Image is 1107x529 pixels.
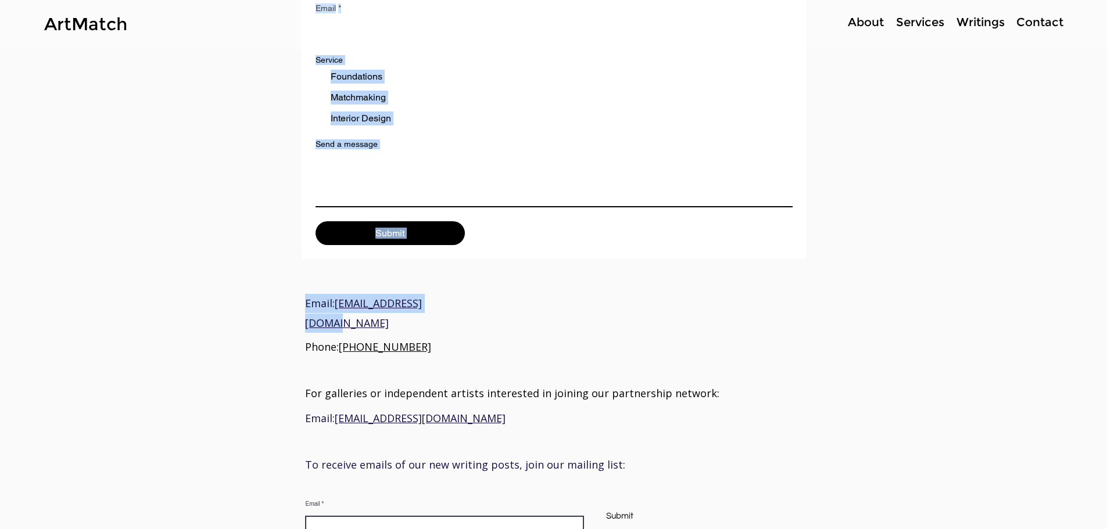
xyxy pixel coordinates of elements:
span: For galleries or independent artists interested in joining our partnership network: [305,386,719,400]
span: To receive emails of our new writing posts, join our mailing list: [305,458,625,472]
button: Submit [316,221,465,245]
a: About [841,14,890,31]
div: Foundations [331,70,382,84]
label: Email [305,501,584,507]
a: [EMAIL_ADDRESS][DOMAIN_NAME] [305,296,422,329]
a: [PHONE_NUMBER] [339,340,431,354]
nav: Site [805,14,1069,31]
a: ArtMatch [44,13,127,35]
p: Writings [951,14,1011,31]
a: Contact [1011,14,1069,31]
a: [EMAIL_ADDRESS][DOMAIN_NAME] [335,411,506,425]
label: Send a message [316,139,378,149]
span: Email: [305,296,422,329]
span: Email: [305,411,506,425]
div: Service [316,55,343,65]
div: Matchmaking [331,91,386,105]
a: Services [890,14,950,31]
div: Interior Design [331,111,391,125]
textarea: Send a message [316,159,793,201]
button: Submit [594,507,633,526]
span: Submit [606,508,633,524]
span: Submit [375,228,404,239]
span: Phone: [305,340,431,354]
a: Writings [950,14,1011,31]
